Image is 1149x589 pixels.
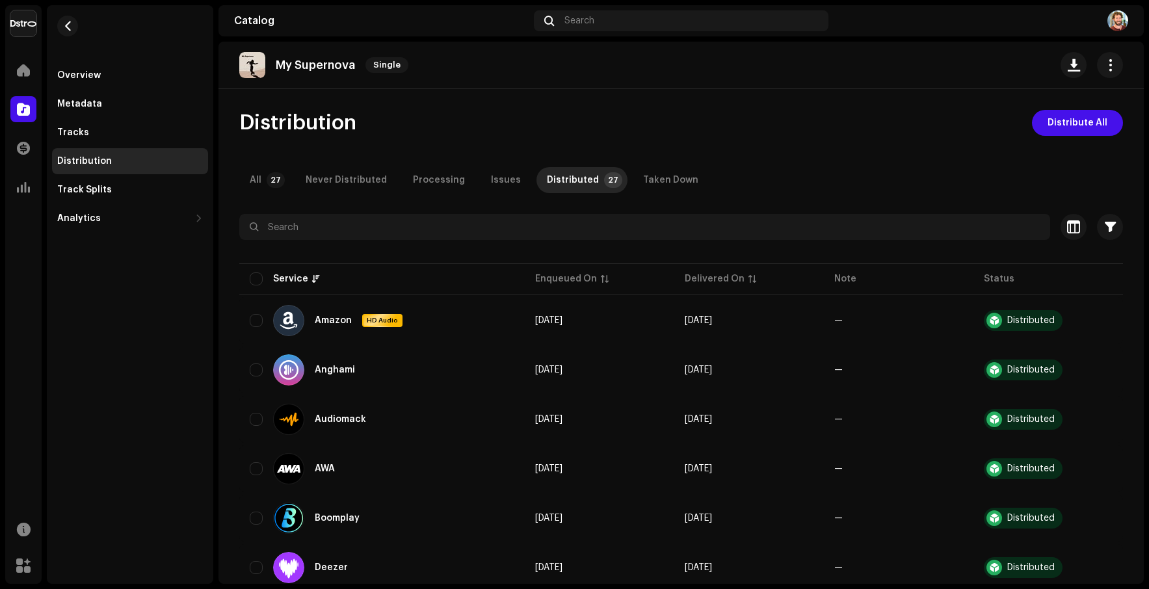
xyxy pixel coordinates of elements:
div: AWA [315,464,335,473]
re-a-table-badge: — [834,514,843,523]
span: Distribution [239,110,356,136]
span: Search [564,16,594,26]
div: Analytics [57,213,101,224]
re-m-nav-item: Metadata [52,91,208,117]
div: Tracks [57,127,89,138]
div: Anghami [315,365,355,374]
re-m-nav-item: Distribution [52,148,208,174]
re-a-table-badge: — [834,563,843,572]
div: Boomplay [315,514,360,523]
input: Search [239,214,1050,240]
re-m-nav-item: Overview [52,62,208,88]
span: Sep 28, 2025 [685,415,712,424]
span: Sep 28, 2025 [685,514,712,523]
div: Catalog [234,16,529,26]
span: HD Audio [363,316,401,325]
img: 597ea4bc-a932-40e2-8291-8e47d2654e5d [1107,10,1128,31]
div: Distributed [1007,415,1055,424]
img: a754eb8e-f922-4056-8001-d1d15cdf72ef [10,10,36,36]
span: Distribute All [1048,110,1107,136]
p-badge: 27 [267,172,285,188]
div: Distribution [57,156,112,166]
div: Distributed [1007,514,1055,523]
div: Deezer [315,563,348,572]
re-a-table-badge: — [834,365,843,374]
p-badge: 27 [604,172,622,188]
div: Metadata [57,99,102,109]
span: Sep 27, 2025 [535,415,562,424]
re-a-table-badge: — [834,316,843,325]
re-m-nav-item: Track Splits [52,177,208,203]
re-m-nav-item: Tracks [52,120,208,146]
div: Enqueued On [535,272,597,285]
div: Delivered On [685,272,745,285]
span: Sep 27, 2025 [535,514,562,523]
div: Service [273,272,308,285]
div: Taken Down [643,167,698,193]
span: Sep 28, 2025 [685,316,712,325]
div: Amazon [315,316,352,325]
div: Distributed [1007,365,1055,374]
div: Distributed [547,167,599,193]
div: Distributed [1007,563,1055,572]
div: Overview [57,70,101,81]
button: Distribute All [1032,110,1123,136]
div: Issues [491,167,521,193]
p: My Supernova [276,59,355,72]
re-a-table-badge: — [834,464,843,473]
span: Sep 28, 2025 [685,365,712,374]
re-a-table-badge: — [834,415,843,424]
div: Distributed [1007,464,1055,473]
div: Distributed [1007,316,1055,325]
span: Single [365,57,408,73]
span: Sep 27, 2025 [535,563,562,572]
div: Audiomack [315,415,366,424]
span: Sep 27, 2025 [535,316,562,325]
span: Sep 27, 2025 [535,365,562,374]
div: Track Splits [57,185,112,195]
span: Sep 27, 2025 [535,464,562,473]
div: All [250,167,261,193]
img: e1256b96-81f9-4690-b4fd-e3d002e35dad [239,52,265,78]
span: Sep 28, 2025 [685,563,712,572]
span: Sep 28, 2025 [685,464,712,473]
div: Processing [413,167,465,193]
re-m-nav-dropdown: Analytics [52,205,208,231]
div: Never Distributed [306,167,387,193]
